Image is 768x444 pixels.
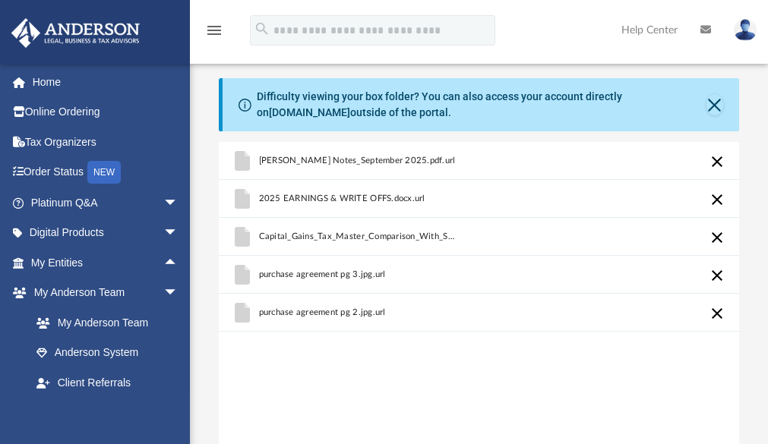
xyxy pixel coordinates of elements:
[163,278,194,309] span: arrow_drop_down
[163,218,194,249] span: arrow_drop_down
[21,307,186,338] a: My Anderson Team
[163,247,194,279] span: arrow_drop_up
[706,94,723,115] button: Close
[708,191,726,209] button: Cancel this upload
[259,307,386,317] span: purchase agreement pg 2.jpg.url
[259,156,456,165] span: [PERSON_NAME] Notes_September 2025.pdf.url
[11,278,194,308] a: My Anderson Teamarrow_drop_down
[87,161,121,184] div: NEW
[708,153,726,171] button: Cancel this upload
[708,266,726,285] button: Cancel this upload
[11,157,201,188] a: Order StatusNEW
[708,228,726,247] button: Cancel this upload
[734,19,757,41] img: User Pic
[257,89,706,121] div: Difficulty viewing your box folder? You can also access your account directly on outside of the p...
[163,187,194,219] span: arrow_drop_down
[205,21,223,39] i: menu
[11,247,201,278] a: My Entitiesarrow_drop_up
[259,231,459,241] span: Capital_Gains_Tax_Master_Comparison_With_Summary.xlsx.url
[708,304,726,323] button: Cancel this upload
[11,127,201,157] a: Tax Organizers
[11,67,201,97] a: Home
[259,194,425,203] span: 2025 EARNINGS & WRITE OFFS.docx.url
[205,29,223,39] a: menu
[11,187,201,218] a: Platinum Q&Aarrow_drop_down
[254,20,270,37] i: search
[11,218,201,248] a: Digital Productsarrow_drop_down
[21,338,194,368] a: Anderson System
[259,269,386,279] span: purchase agreement pg 3.jpg.url
[21,367,194,398] a: Client Referrals
[7,18,144,48] img: Anderson Advisors Platinum Portal
[269,106,350,118] a: [DOMAIN_NAME]
[11,97,201,128] a: Online Ordering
